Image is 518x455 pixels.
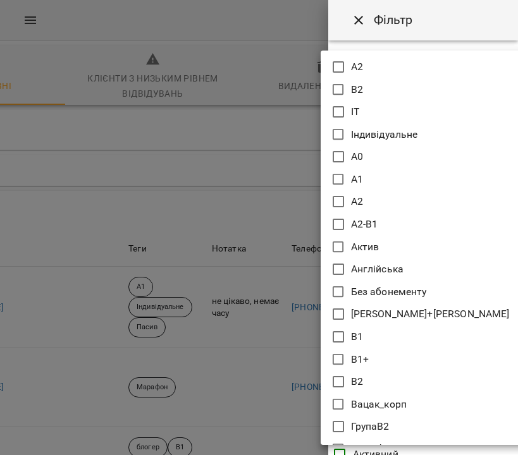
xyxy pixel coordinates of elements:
[351,419,390,434] p: ГрупаB2
[351,59,363,75] p: A2
[351,329,363,344] p: В1
[351,284,427,300] p: Без абонементу
[351,82,363,97] p: B2
[351,352,369,367] p: В1+
[351,149,363,164] p: А0
[351,127,418,142] p: Індивідуальне
[351,240,379,255] p: Актив
[351,306,510,322] p: [PERSON_NAME]+[PERSON_NAME]
[351,104,359,119] p: ІТ
[351,262,404,277] p: Англійська
[351,374,363,389] p: В2
[351,217,378,232] p: А2-В1
[351,397,407,412] p: Вацак_корп
[351,194,363,209] p: А2
[351,172,363,187] p: А1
